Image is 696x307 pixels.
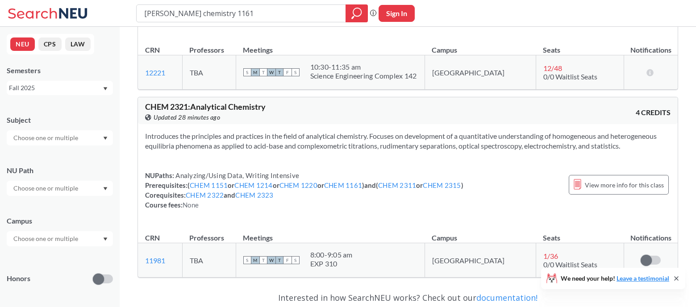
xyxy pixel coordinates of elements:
div: magnifying glass [346,4,368,22]
svg: Dropdown arrow [103,87,108,91]
a: 11981 [145,256,165,265]
span: Updated 28 minutes ago [154,112,220,122]
div: EXP 310 [310,259,353,268]
span: T [259,256,267,264]
span: T [275,68,283,76]
th: Professors [182,36,236,55]
div: Subject [7,115,113,125]
div: NUPaths: Prerequisites: ( or or or ) and ( or ) Corequisites: and Course fees: [145,170,463,210]
input: Class, professor, course number, "phrase" [143,6,339,21]
th: Notifications [624,224,678,243]
th: Meetings [236,36,425,55]
div: CRN [145,45,160,55]
span: We need your help! [561,275,669,282]
span: W [267,256,275,264]
span: S [243,256,251,264]
a: CHEM 2315 [423,181,461,189]
th: Professors [182,224,236,243]
a: documentation! [476,292,538,303]
a: CHEM 2311 [378,181,416,189]
th: Notifications [624,36,678,55]
div: Semesters [7,66,113,75]
a: CHEM 1161 [324,181,362,189]
td: [GEOGRAPHIC_DATA] [425,243,536,278]
span: F [283,256,292,264]
button: NEU [10,37,35,51]
span: None [183,201,199,209]
span: F [283,68,292,76]
td: [GEOGRAPHIC_DATA] [425,55,536,90]
td: TBA [182,243,236,278]
div: Dropdown arrow [7,231,113,246]
th: Seats [536,224,624,243]
span: M [251,256,259,264]
th: Seats [536,36,624,55]
span: W [267,68,275,76]
section: Introduces the principles and practices in the field of analytical chemistry. Focuses on developm... [145,131,671,151]
span: Analyzing/Using Data, Writing Intensive [174,171,299,179]
div: Science Engineering Complex 142 [310,71,417,80]
a: Leave a testimonial [617,274,669,282]
a: CHEM 1220 [279,181,317,189]
th: Campus [425,36,536,55]
svg: Dropdown arrow [103,187,108,191]
svg: magnifying glass [351,7,362,20]
span: 0/0 Waitlist Seats [543,72,597,81]
input: Choose one or multiple [9,133,84,143]
p: Honors [7,274,30,284]
svg: Dropdown arrow [103,237,108,241]
a: CHEM 2322 [186,191,224,199]
span: CHEM 2321 : Analytical Chemistry [145,102,266,112]
button: CPS [38,37,62,51]
div: NU Path [7,166,113,175]
div: Fall 2025 [9,83,102,93]
a: CHEM 1151 [190,181,228,189]
span: View more info for this class [585,179,664,191]
div: Fall 2025Dropdown arrow [7,81,113,95]
a: CHEM 2323 [235,191,273,199]
span: M [251,68,259,76]
svg: Dropdown arrow [103,137,108,140]
div: CRN [145,233,160,243]
span: T [275,256,283,264]
div: 10:30 - 11:35 am [310,62,417,71]
span: 12 / 48 [543,64,562,72]
div: Campus [7,216,113,226]
input: Choose one or multiple [9,183,84,194]
div: Dropdown arrow [7,181,113,196]
th: Meetings [236,224,425,243]
div: Dropdown arrow [7,130,113,145]
span: S [243,68,251,76]
button: LAW [65,37,91,51]
input: Choose one or multiple [9,233,84,244]
button: Sign In [379,5,415,22]
th: Campus [425,224,536,243]
span: 0/0 Waitlist Seats [543,260,597,269]
span: S [292,256,300,264]
span: S [292,68,300,76]
td: TBA [182,55,236,90]
span: T [259,68,267,76]
span: 1 / 36 [543,252,558,260]
span: 4 CREDITS [636,108,671,117]
div: 8:00 - 9:05 am [310,250,353,259]
a: CHEM 1214 [234,181,272,189]
a: 12221 [145,68,165,77]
